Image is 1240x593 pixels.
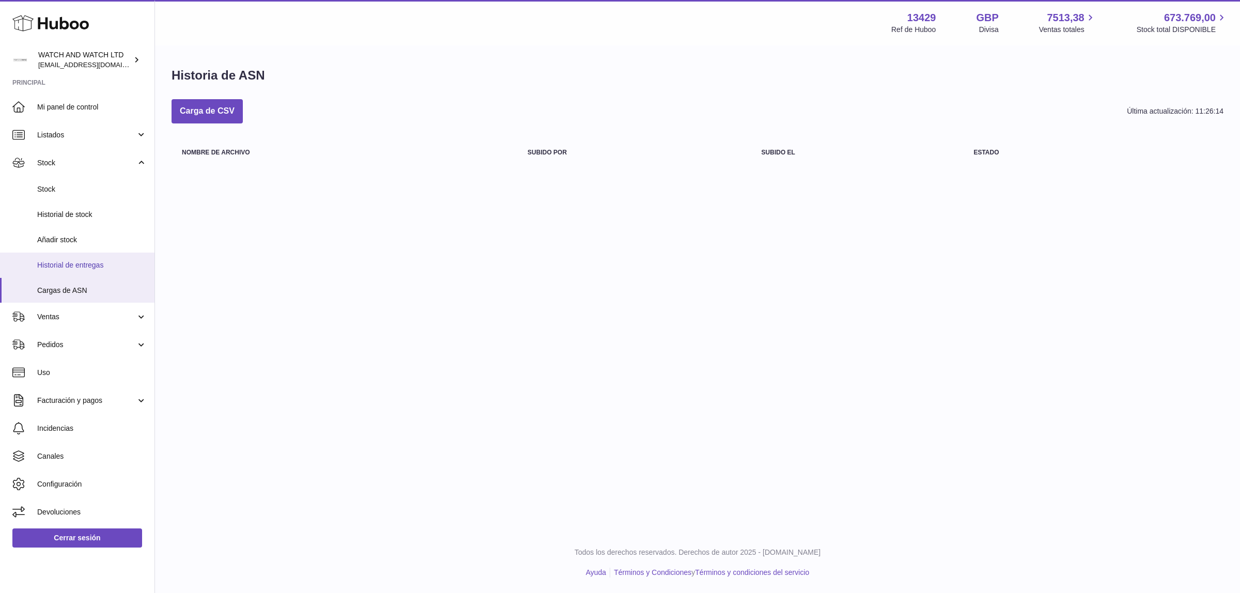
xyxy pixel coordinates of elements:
[1039,25,1096,35] span: Ventas totales
[37,102,147,112] span: Mi panel de control
[172,67,265,84] h1: Historia de ASN
[517,139,751,166] th: Subido por
[979,25,999,35] div: Divisa
[37,130,136,140] span: Listados
[586,568,606,576] a: Ayuda
[172,139,517,166] th: Nombre de archivo
[12,528,142,547] a: Cerrar sesión
[1143,139,1223,166] th: actions
[163,548,1232,557] p: Todos los derechos reservados. Derechos de autor 2025 - [DOMAIN_NAME]
[37,479,147,489] span: Configuración
[1127,106,1223,116] div: Última actualización: 11:26:14
[1164,11,1216,25] span: 673.769,00
[37,235,147,245] span: Añadir stock
[1137,25,1228,35] span: Stock total DISPONIBLE
[610,568,809,578] li: y
[37,260,147,270] span: Historial de entregas
[37,340,136,350] span: Pedidos
[695,568,809,576] a: Términos y condiciones del servicio
[963,139,1143,166] th: Estado
[1047,11,1084,25] span: 7513,38
[172,99,243,123] button: Carga de CSV
[1039,11,1096,35] a: 7513,38 Ventas totales
[1137,11,1228,35] a: 673.769,00 Stock total DISPONIBLE
[976,11,998,25] strong: GBP
[907,11,936,25] strong: 13429
[12,52,28,68] img: internalAdmin-13429@internal.huboo.com
[37,451,147,461] span: Canales
[38,60,152,69] span: [EMAIL_ADDRESS][DOMAIN_NAME]
[37,507,147,517] span: Devoluciones
[37,286,147,295] span: Cargas de ASN
[891,25,936,35] div: Ref de Huboo
[37,424,147,433] span: Incidencias
[37,368,147,378] span: Uso
[751,139,964,166] th: Subido el
[38,50,131,70] div: WATCH AND WATCH LTD
[37,210,147,220] span: Historial de stock
[37,158,136,168] span: Stock
[614,568,691,576] a: Términos y Condiciones
[37,396,136,405] span: Facturación y pagos
[37,312,136,322] span: Ventas
[37,184,147,194] span: Stock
